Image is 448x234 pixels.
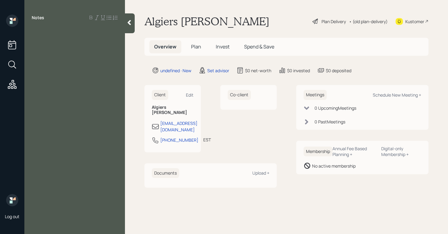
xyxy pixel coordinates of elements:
div: 0 Upcoming Meeting s [315,105,356,111]
h6: Client [152,90,168,100]
h6: Co-client [228,90,251,100]
div: • (old plan-delivery) [349,18,388,25]
span: Spend & Save [244,43,274,50]
div: Schedule New Meeting + [373,92,421,98]
span: Plan [191,43,201,50]
div: EST [203,136,211,143]
h6: Algiers [PERSON_NAME] [152,105,194,115]
div: $0 deposited [326,67,351,74]
div: Plan Delivery [322,18,346,25]
h6: Meetings [304,90,327,100]
label: Notes [32,15,44,21]
div: [PHONE_NUMBER] [160,137,198,143]
span: Invest [216,43,229,50]
div: Set advisor [207,67,229,74]
div: Edit [186,92,194,98]
div: $0 invested [287,67,310,74]
h6: Membership [304,147,332,157]
img: retirable_logo.png [6,194,18,206]
div: Upload + [252,170,269,176]
div: $0 net-worth [245,67,271,74]
div: undefined · New [160,67,191,74]
span: Overview [154,43,176,50]
div: Log out [5,214,20,219]
div: [EMAIL_ADDRESS][DOMAIN_NAME] [160,120,197,133]
div: No active membership [312,163,356,169]
div: Digital-only Membership + [381,146,421,157]
div: Annual Fee Based Planning + [332,146,376,157]
div: Kustomer [405,18,424,25]
h6: Documents [152,168,179,178]
div: 0 Past Meeting s [315,119,345,125]
h1: Algiers [PERSON_NAME] [144,15,269,28]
